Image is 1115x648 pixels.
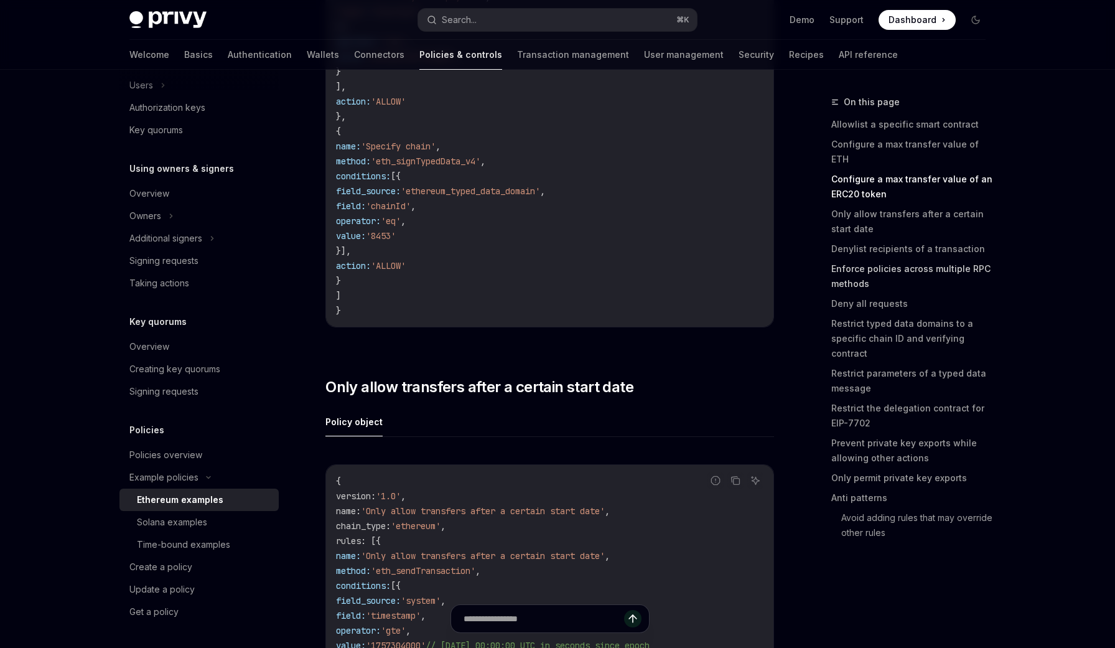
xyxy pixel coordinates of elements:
button: Search...⌘K [418,9,697,31]
div: Overview [129,339,169,354]
div: Example policies [129,470,198,485]
span: method: [336,565,371,576]
span: 'system' [401,595,441,606]
div: Owners [129,209,161,223]
button: Send message [624,610,641,627]
span: chain_type [336,520,386,532]
h5: Using owners & signers [129,161,234,176]
a: Solana examples [119,511,279,533]
span: , [401,491,406,502]
span: conditions: [336,580,391,591]
div: Signing requests [129,384,198,399]
span: '1.0' [376,491,401,502]
a: Restrict parameters of a typed data message [831,364,996,398]
div: Get a policy [129,604,179,619]
span: 'ALLOW' [371,96,406,107]
span: 'ethereum' [391,520,441,532]
span: 'ethereum_typed_data_domain' [401,185,540,197]
span: 'chainId' [366,200,411,212]
div: Ethereum examples [137,492,223,507]
a: Only permit private key exports [831,468,996,488]
a: Restrict typed data domains to a specific chain ID and verifying contract [831,314,996,364]
a: Connectors [354,40,404,70]
span: 'eth_sendTransaction' [371,565,475,576]
div: Overview [129,186,169,201]
a: Signing requests [119,250,279,272]
a: Dashboard [879,10,956,30]
span: { [336,126,341,137]
span: version [336,491,371,502]
a: API reference [839,40,898,70]
button: Report incorrect code [707,472,724,489]
span: name: [336,141,361,152]
span: { [336,476,341,487]
div: Taking actions [129,276,189,291]
a: Recipes [789,40,824,70]
button: Policy object [325,407,383,436]
span: name [336,505,356,517]
span: , [475,565,480,576]
span: On this page [844,95,900,110]
span: } [336,275,341,286]
h5: Policies [129,423,164,438]
span: value: [336,230,366,242]
span: ], [336,81,346,92]
a: Wallets [307,40,339,70]
span: field: [336,200,366,212]
a: Time-bound examples [119,533,279,556]
div: Authorization keys [129,100,205,115]
span: , [540,185,545,197]
span: action: [336,260,371,271]
a: Enforce policies across multiple RPC methods [831,259,996,294]
a: Authorization keys [119,96,279,119]
span: , [605,505,610,517]
span: , [436,141,441,152]
div: Update a policy [129,582,195,597]
a: Update a policy [119,578,279,601]
a: Transaction management [517,40,629,70]
div: Time-bound examples [137,537,230,552]
span: 'ALLOW' [371,260,406,271]
span: conditions: [336,171,391,182]
span: , [401,215,406,227]
span: field_source: [336,185,401,197]
span: } [336,66,341,77]
span: : [386,520,391,532]
span: ⌘ K [676,15,689,25]
button: Ask AI [747,472,763,489]
a: Creating key quorums [119,358,279,380]
div: Signing requests [129,253,198,268]
span: 'Specify chain' [361,141,436,152]
a: Create a policy [119,556,279,578]
span: , [441,520,446,532]
span: , [411,200,416,212]
a: Support [829,14,864,26]
a: Policies overview [119,444,279,466]
div: Policies overview [129,448,202,463]
div: Key quorums [129,123,183,138]
a: Ethereum examples [119,489,279,511]
a: Only allow transfers after a certain start date [831,204,996,239]
span: field_source: [336,595,401,606]
button: Copy the contents from the code block [727,472,744,489]
span: 'eth_signTypedData_v4' [371,156,480,167]
div: Additional signers [129,231,202,246]
a: Signing requests [119,380,279,403]
span: operator: [336,215,381,227]
span: : [371,491,376,502]
a: Prevent private key exports while allowing other actions [831,433,996,468]
img: dark logo [129,11,207,29]
a: Deny all requests [831,294,996,314]
div: Solana examples [137,515,207,530]
span: : [{ [361,535,381,547]
span: , [480,156,485,167]
span: 'Only allow transfers after a certain start date' [361,505,605,517]
a: Denylist recipients of a transaction [831,239,996,259]
h5: Key quorums [129,314,187,329]
span: }], [336,245,351,256]
button: Toggle dark mode [966,10,986,30]
span: , [605,550,610,561]
a: Authentication [228,40,292,70]
span: Only allow transfers after a certain start date [325,377,633,397]
a: Restrict the delegation contract for EIP-7702 [831,398,996,433]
